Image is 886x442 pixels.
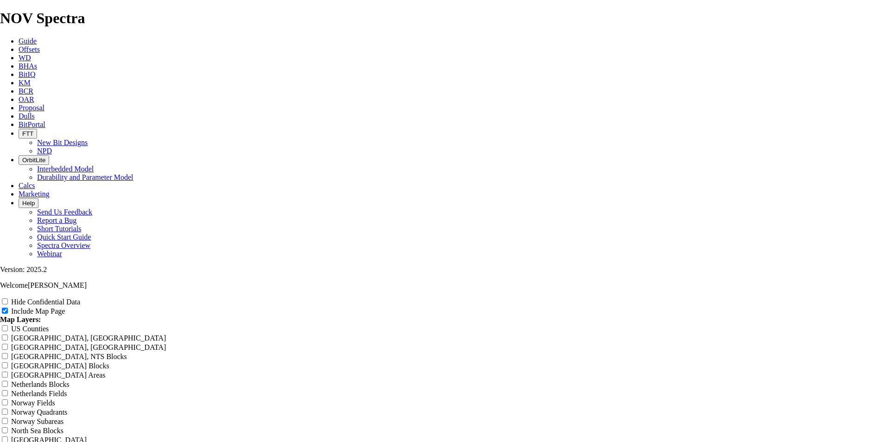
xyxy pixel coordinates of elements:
label: Norway Quadrants [11,408,67,416]
a: Marketing [19,190,50,198]
a: KM [19,79,31,87]
a: WD [19,54,31,62]
a: Calcs [19,182,35,189]
label: US Counties [11,325,49,333]
a: Guide [19,37,37,45]
a: Report a Bug [37,216,76,224]
a: BitIQ [19,70,35,78]
label: [GEOGRAPHIC_DATA], NTS Blocks [11,353,127,360]
label: Include Map Page [11,307,65,315]
a: Webinar [37,250,62,258]
a: Quick Start Guide [37,233,91,241]
span: OrbitLite [22,157,45,164]
label: [GEOGRAPHIC_DATA] Areas [11,371,106,379]
label: [GEOGRAPHIC_DATA] Blocks [11,362,109,370]
button: Help [19,198,38,208]
label: [GEOGRAPHIC_DATA], [GEOGRAPHIC_DATA] [11,334,166,342]
a: NPD [37,147,52,155]
a: New Bit Designs [37,139,88,146]
span: FTT [22,130,33,137]
button: FTT [19,129,37,139]
a: Send Us Feedback [37,208,92,216]
a: Short Tutorials [37,225,82,233]
a: BCR [19,87,33,95]
label: Netherlands Blocks [11,380,70,388]
label: Hide Confidential Data [11,298,80,306]
a: BitPortal [19,120,45,128]
button: OrbitLite [19,155,49,165]
a: Dulls [19,112,35,120]
a: Durability and Parameter Model [37,173,133,181]
a: Spectra Overview [37,241,90,249]
span: [PERSON_NAME] [28,281,87,289]
a: BHAs [19,62,37,70]
label: Norway Fields [11,399,55,407]
label: Norway Subareas [11,417,63,425]
a: Interbedded Model [37,165,94,173]
label: [GEOGRAPHIC_DATA], [GEOGRAPHIC_DATA] [11,343,166,351]
label: Netherlands Fields [11,390,67,398]
a: Offsets [19,45,40,53]
a: Proposal [19,104,44,112]
label: North Sea Blocks [11,427,63,435]
a: OAR [19,95,34,103]
span: Help [22,200,35,207]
